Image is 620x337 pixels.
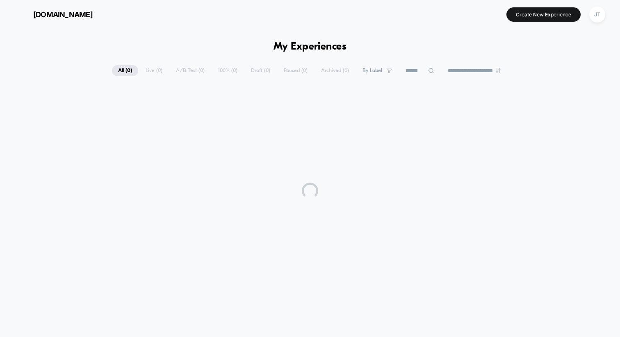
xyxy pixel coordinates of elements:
button: [DOMAIN_NAME] [12,8,95,21]
button: Create New Experience [506,7,581,22]
div: JT [589,7,605,23]
h1: My Experiences [274,41,347,53]
span: [DOMAIN_NAME] [33,10,93,19]
img: end [496,68,501,73]
span: By Label [362,68,382,74]
button: JT [587,6,608,23]
span: All ( 0 ) [112,65,138,76]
